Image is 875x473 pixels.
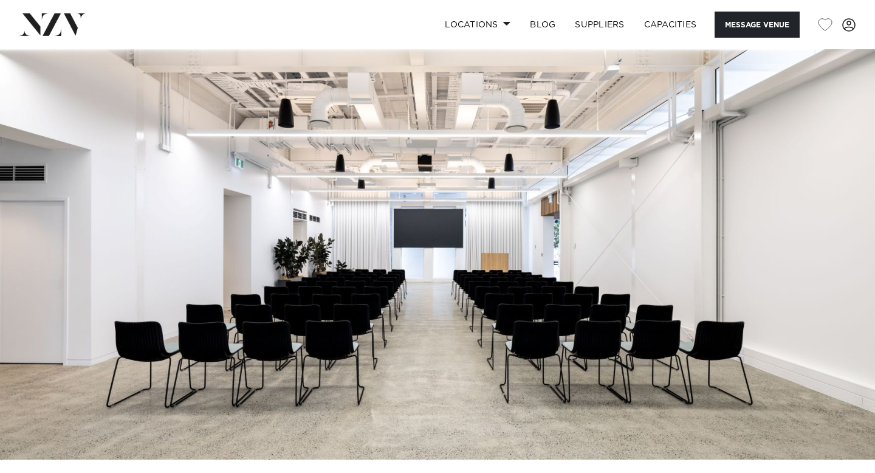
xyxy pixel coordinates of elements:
a: Locations [435,12,520,38]
a: SUPPLIERS [565,12,634,38]
img: nzv-logo.png [19,13,86,35]
a: Capacities [634,12,707,38]
button: Message Venue [715,12,800,38]
a: BLOG [520,12,565,38]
